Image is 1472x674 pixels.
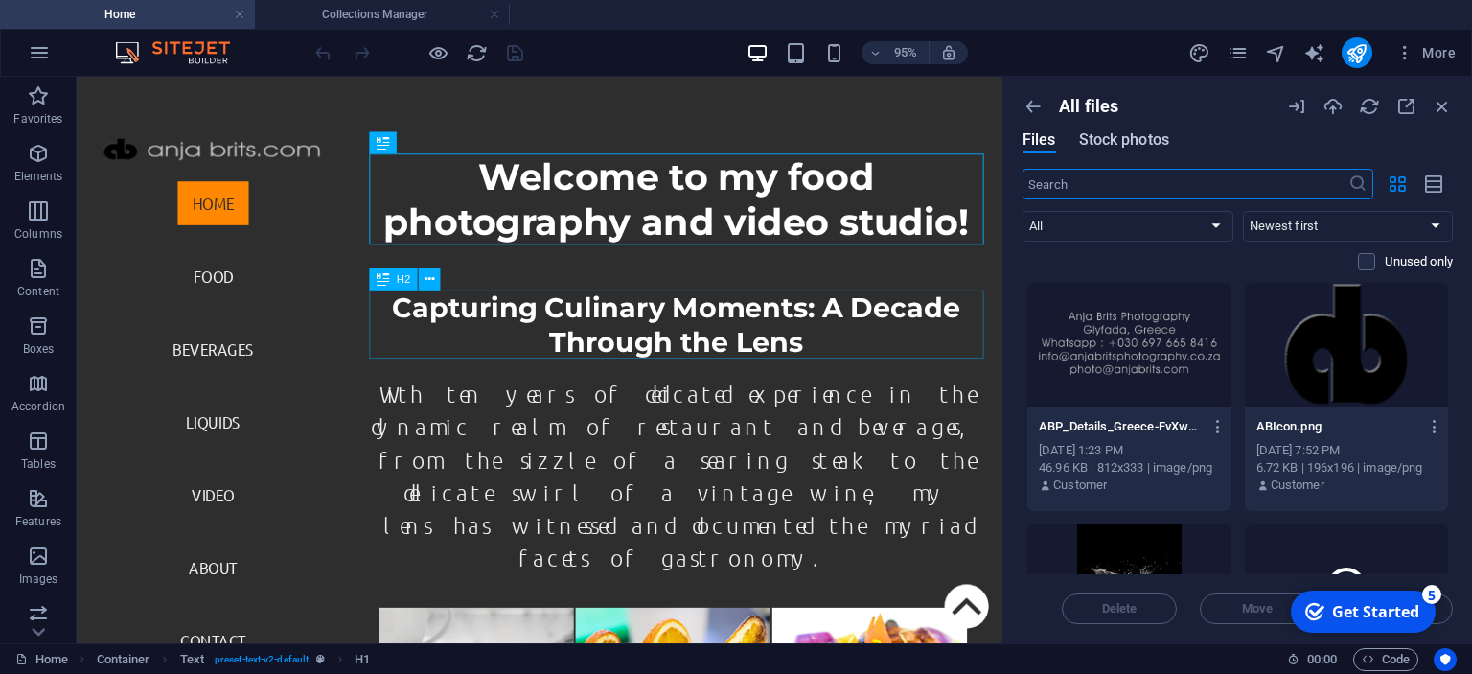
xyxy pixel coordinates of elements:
[1023,128,1056,151] span: Files
[97,648,150,671] span: Click to select. Double-click to edit
[1359,96,1380,117] i: Reload
[1039,418,1202,435] p: ABP_Details_Greece-FvXweljM5y5IqwwkAYkMew.png
[14,169,63,184] p: Elements
[1023,96,1044,117] i: Show all folders
[212,648,309,671] span: . preset-text-v2-default
[1256,442,1437,459] div: [DATE] 7:52 PM
[255,4,510,25] h4: Collections Manager
[1023,169,1348,199] input: Search
[1256,459,1437,476] div: 6.72 KB | 196x196 | image/png
[940,44,957,61] i: On resize automatically adjust zoom level to fit chosen device.
[466,42,488,64] i: Reload page
[316,654,325,664] i: This element is a customizable preset
[23,341,55,357] p: Boxes
[97,648,371,671] nav: breadcrumb
[1432,96,1453,117] i: Close
[1059,96,1118,117] p: All files
[1434,648,1457,671] button: Usercentrics
[110,41,254,64] img: Editor Logo
[1307,648,1337,671] span: 00 00
[15,648,68,671] a: Click to cancel selection. Double-click to open Pages
[1039,459,1220,476] div: 46.96 KB | 812x333 | image/png
[1322,96,1344,117] i: Upload
[1188,41,1211,64] button: design
[6,8,150,50] div: Get Started 5 items remaining, 0% complete
[1342,37,1372,68] button: publish
[14,226,62,242] p: Columns
[180,648,204,671] span: Click to select. Double-click to edit
[890,41,921,64] h6: 95%
[21,456,56,472] p: Tables
[15,514,61,529] p: Features
[1287,648,1338,671] h6: Session time
[1345,42,1368,64] i: Publish
[1227,41,1250,64] button: pages
[1395,43,1456,62] span: More
[1256,418,1419,435] p: ABIcon.png
[17,284,59,299] p: Content
[47,18,134,39] div: Get Started
[426,41,449,64] button: Click here to leave preview mode and continue editing
[13,111,62,127] p: Favorites
[1385,253,1453,270] p: Displays only files that are not in use on the website. Files added during this session can still...
[1039,442,1220,459] div: [DATE] 1:23 PM
[1079,128,1169,151] span: Stock photos
[355,648,370,671] span: Click to select. Double-click to edit
[11,399,65,414] p: Accordion
[1388,37,1463,68] button: More
[1321,652,1323,666] span: :
[862,41,930,64] button: 95%
[1271,476,1324,494] p: Customer
[1395,96,1416,117] i: Maximize
[19,571,58,587] p: Images
[1265,41,1288,64] button: navigator
[1286,96,1307,117] i: URL import
[465,41,488,64] button: reload
[1353,648,1418,671] button: Code
[396,274,410,285] span: H2
[137,2,156,21] div: 5
[1303,41,1326,64] button: text_generator
[1053,476,1107,494] p: Customer
[1362,648,1410,671] span: Code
